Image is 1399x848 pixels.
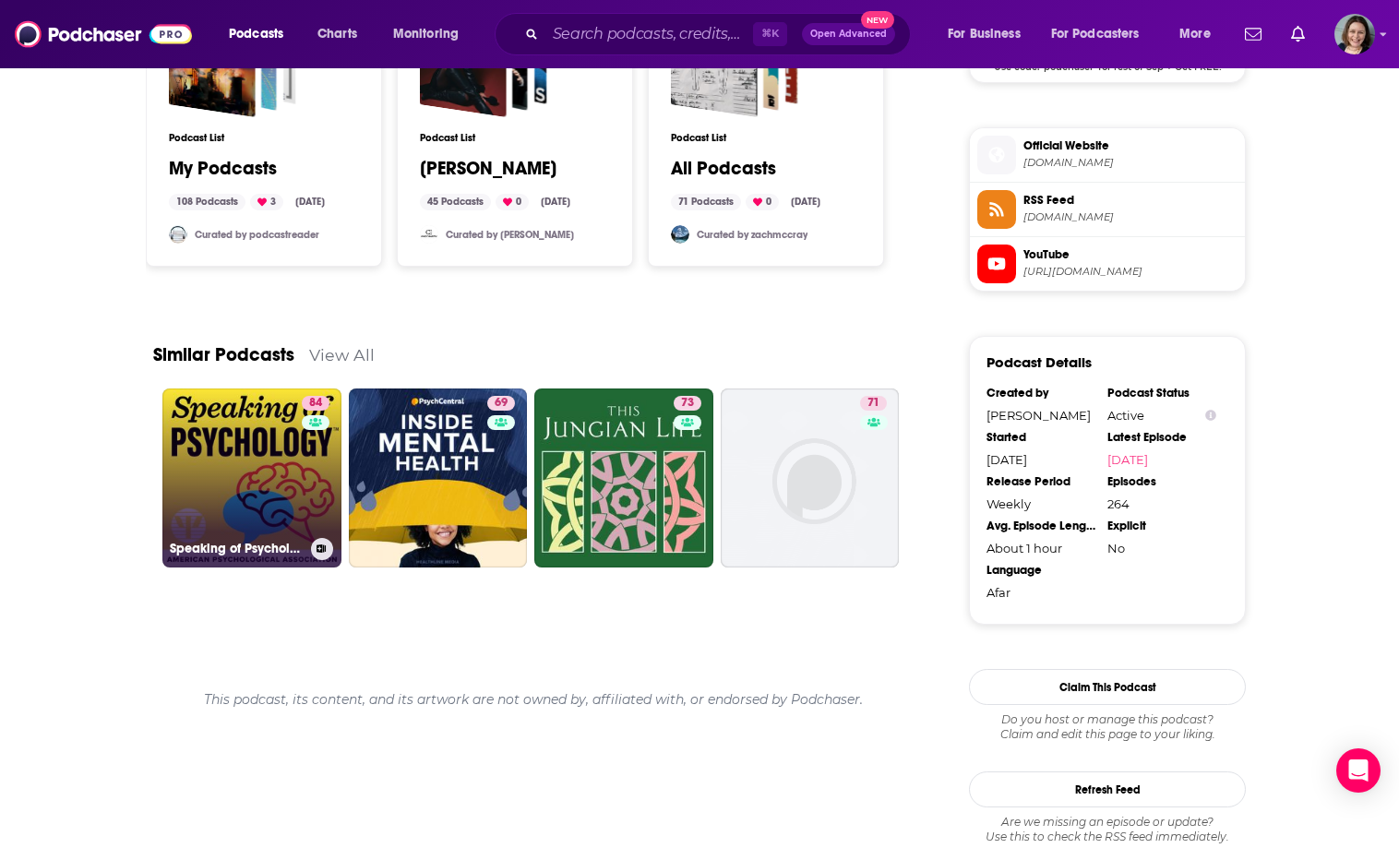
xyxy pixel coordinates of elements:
button: open menu [1166,19,1234,49]
button: Open AdvancedNew [802,23,895,45]
a: Show notifications dropdown [1238,18,1269,50]
span: Logged in as micglogovac [1334,14,1375,54]
div: 264 [1107,496,1216,511]
div: No [1107,541,1216,555]
div: Avg. Episode Length [986,519,1095,533]
span: Monitoring [393,21,459,47]
div: Claim and edit this page to your liking. [969,712,1246,742]
span: 71 [867,394,879,412]
a: [DATE] [1107,452,1216,467]
span: For Podcasters [1051,21,1140,47]
span: New [861,11,894,29]
span: Open Advanced [810,30,887,39]
div: [PERSON_NAME] [986,408,1095,423]
div: Weekly [986,496,1095,511]
div: Started [986,430,1095,445]
a: Curated by zachmccray [697,229,807,241]
span: ⌘ K [753,22,787,46]
a: 71 [721,388,900,567]
button: open menu [935,19,1044,49]
span: For Business [948,21,1021,47]
div: Open Intercom Messenger [1336,748,1381,793]
div: Language [986,563,1095,578]
span: RSS Feed [1023,192,1238,209]
a: 84Speaking of Psychology [162,388,341,567]
span: https://www.youtube.com/@psychiatrypsychotherapy6939 [1023,265,1238,279]
a: View All [309,345,375,364]
button: Show profile menu [1334,14,1375,54]
div: Afar [986,585,1095,600]
img: Podchaser - Follow, Share and Rate Podcasts [15,17,192,52]
span: 73 [681,394,694,412]
div: [DATE] [783,194,828,210]
h3: Podcast List [420,132,610,144]
span: YouTube [1023,246,1238,263]
div: Created by [986,386,1095,400]
span: Do you host or manage this podcast? [969,712,1246,727]
button: Claim This Podcast [969,669,1246,705]
img: User Profile [1334,14,1375,54]
div: 0 [746,194,779,210]
img: podcastreader [169,225,187,244]
button: open menu [216,19,307,49]
h3: Podcast Details [986,353,1092,371]
a: YouTube[URL][DOMAIN_NAME] [977,245,1238,283]
span: Official Website [1023,137,1238,154]
div: Are we missing an episode or update? Use this to check the RSS feed immediately. [969,815,1246,844]
span: 69 [495,394,508,412]
a: 69 [487,396,515,411]
span: Charts [317,21,357,47]
h3: Speaking of Psychology [170,541,304,556]
div: Podcast Status [1107,386,1216,400]
div: 71 Podcasts [671,194,741,210]
a: Charts [305,19,368,49]
div: Episodes [1107,474,1216,489]
div: This podcast, its content, and its artwork are not owned by, affiliated with, or endorsed by Podc... [153,676,915,723]
span: Podcasts [229,21,283,47]
div: About 1 hour [986,541,1095,555]
div: [DATE] [986,452,1095,467]
div: 3 [250,194,283,210]
img: bradenchun [420,225,438,244]
div: [DATE] [533,194,578,210]
button: Show Info [1205,409,1216,423]
a: Curated by [PERSON_NAME] [446,229,574,241]
span: psychiatrypodcast.libsyn.com [1023,210,1238,224]
div: 0 [496,194,529,210]
img: zachmccray [671,225,689,244]
button: Refresh Feed [969,771,1246,807]
a: Curated by podcastreader [195,229,319,241]
input: Search podcasts, credits, & more... [545,19,753,49]
a: All Podcasts [671,159,776,179]
a: 84 [302,396,329,411]
span: psychiatrypodcast.com [1023,156,1238,170]
div: 108 Podcasts [169,194,245,210]
button: open menu [380,19,483,49]
div: Latest Episode [1107,430,1216,445]
a: 71 [860,396,887,411]
a: Show notifications dropdown [1284,18,1312,50]
div: Search podcasts, credits, & more... [512,13,928,55]
a: 73 [534,388,713,567]
a: [PERSON_NAME] [420,159,556,179]
div: 45 Podcasts [420,194,491,210]
button: open menu [1039,19,1166,49]
div: [DATE] [288,194,332,210]
span: More [1179,21,1211,47]
div: Explicit [1107,519,1216,533]
span: 84 [309,394,322,412]
div: Active [1107,408,1216,423]
a: 69 [349,388,528,567]
a: 73 [674,396,701,411]
a: Official Website[DOMAIN_NAME] [977,136,1238,174]
a: My Podcasts [169,159,277,179]
a: Similar Podcasts [153,343,294,366]
a: RSS Feed[DOMAIN_NAME] [977,190,1238,229]
div: Release Period [986,474,1095,489]
h3: Podcast List [671,132,861,144]
h3: Podcast List [169,132,359,144]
